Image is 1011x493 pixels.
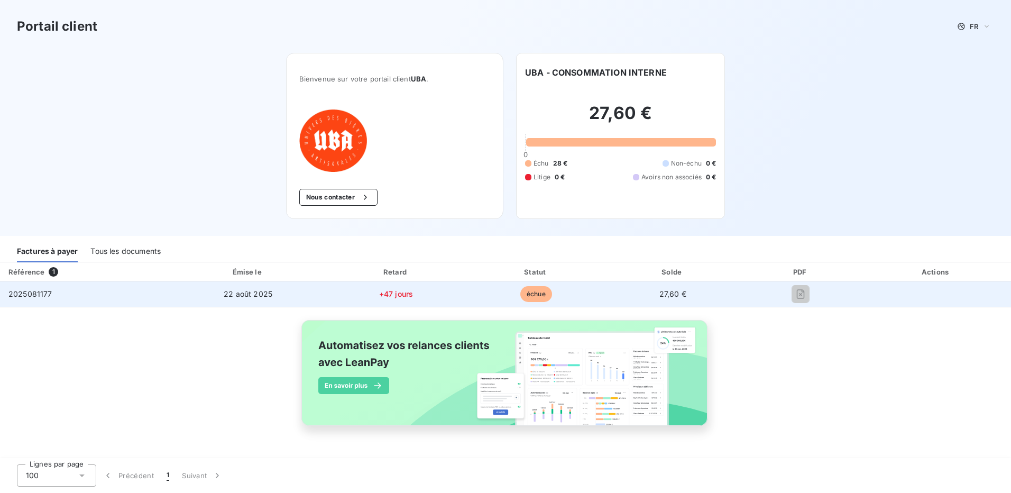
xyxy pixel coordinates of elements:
h6: UBA - CONSOMMATION INTERNE [525,66,667,79]
div: Actions [863,267,1009,277]
img: Company logo [299,108,367,172]
span: 0 € [555,172,565,182]
span: 0 € [706,172,716,182]
span: 0 € [706,159,716,168]
button: Précédent [96,464,160,487]
span: 27,60 € [659,289,686,298]
div: Solde [608,267,738,277]
span: Bienvenue sur votre portail client . [299,75,490,83]
span: 28 € [553,159,568,168]
button: Suivant [176,464,229,487]
span: Avoirs non associés [641,172,702,182]
span: FR [970,22,978,31]
span: UBA [411,75,426,83]
span: échue [520,286,552,302]
div: PDF [742,267,859,277]
span: Litige [534,172,550,182]
span: 22 août 2025 [224,289,272,298]
span: +47 jours [379,289,413,298]
img: banner [292,314,719,444]
button: Nous contacter [299,189,378,206]
div: Statut [469,267,603,277]
span: 1 [167,470,169,481]
span: 1 [49,267,58,277]
span: Non-échu [671,159,702,168]
span: 2025081177 [8,289,52,298]
span: Échu [534,159,549,168]
div: Tous les documents [90,240,161,262]
span: 100 [26,470,39,481]
div: Factures à payer [17,240,78,262]
div: Référence [8,268,44,276]
span: 0 [523,150,528,159]
div: Retard [327,267,465,277]
h2: 27,60 € [525,103,716,134]
button: 1 [160,464,176,487]
h3: Portail client [17,17,97,36]
div: Émise le [173,267,323,277]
